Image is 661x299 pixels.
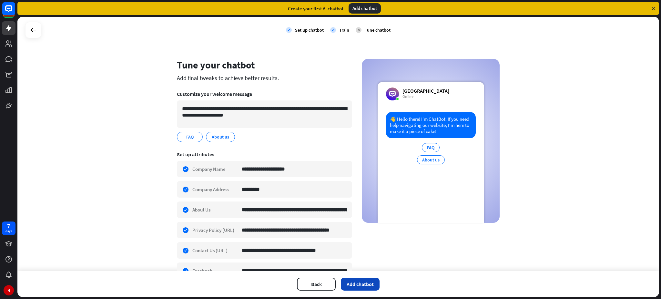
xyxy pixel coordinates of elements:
[186,133,194,140] span: FAQ
[286,27,292,33] i: check
[4,285,14,295] div: N
[177,151,352,158] div: Set up attributes
[341,278,380,291] button: Add chatbot
[422,143,440,152] div: FAQ
[177,91,352,97] div: Customize your welcome message
[356,27,361,33] div: 3
[402,94,449,99] div: Online
[339,27,349,33] div: Train
[211,133,230,140] span: About us
[7,223,10,229] div: 7
[5,229,12,233] div: days
[297,278,336,291] button: Back
[2,222,15,235] a: 7 days
[288,5,343,12] div: Create your first AI chatbot
[5,3,25,22] button: Open LiveChat chat widget
[417,155,445,164] div: About us
[330,27,336,33] i: check
[402,88,449,94] div: [GEOGRAPHIC_DATA]
[295,27,324,33] div: Set up chatbot
[177,74,352,82] div: Add final tweaks to achieve better results.
[177,59,352,71] div: Tune your chatbot
[349,3,381,14] div: Add chatbot
[386,112,476,138] div: 👋 Hello there! I’m ChatBot. If you need help navigating our website, I’m here to make it a piece ...
[365,27,391,33] div: Tune chatbot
